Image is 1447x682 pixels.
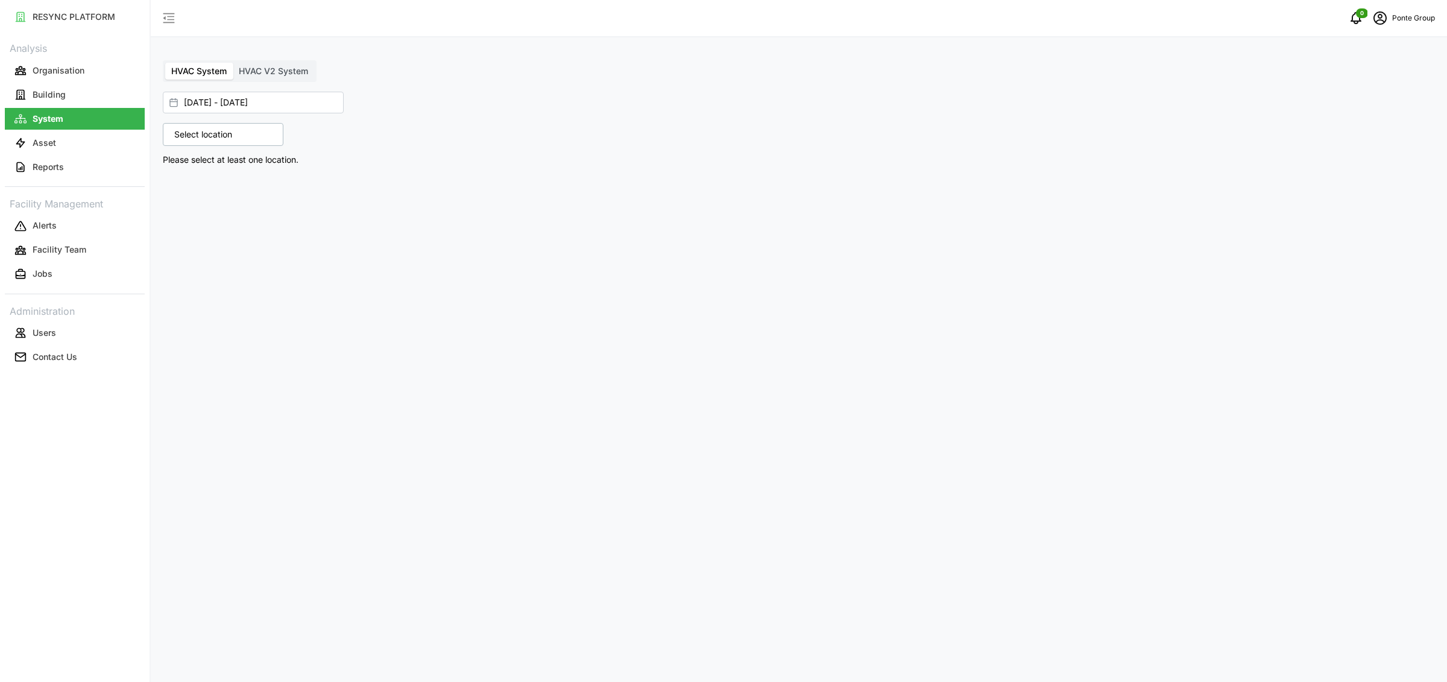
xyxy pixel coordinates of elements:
button: Asset [5,132,145,154]
button: Alerts [5,215,145,237]
a: Jobs [5,262,145,286]
button: Users [5,322,145,344]
button: Contact Us [5,346,145,368]
p: Alerts [33,219,57,232]
a: Alerts [5,214,145,238]
a: Users [5,321,145,345]
p: Facility Team [33,244,86,256]
p: Analysis [5,39,145,56]
p: Ponte Group [1392,13,1435,24]
p: Administration [5,302,145,319]
p: System [33,113,63,125]
span: 0 [1360,9,1364,17]
a: Organisation [5,58,145,83]
p: Users [33,327,56,339]
button: Organisation [5,60,145,81]
a: Reports [5,155,145,179]
p: Select location [168,128,238,141]
button: RESYNC PLATFORM [5,6,145,28]
p: Asset [33,137,56,149]
button: Jobs [5,264,145,285]
button: Facility Team [5,239,145,261]
a: Building [5,83,145,107]
p: Building [33,89,66,101]
p: Organisation [33,65,84,77]
p: Facility Management [5,194,145,212]
p: Reports [33,161,64,173]
p: Please select at least one location. [163,153,794,166]
p: RESYNC PLATFORM [33,11,115,23]
span: HVAC V2 System [239,66,308,76]
a: System [5,107,145,131]
p: Jobs [33,268,52,280]
button: Building [5,84,145,106]
a: RESYNC PLATFORM [5,5,145,29]
button: Reports [5,156,145,178]
button: notifications [1344,6,1368,30]
button: schedule [1368,6,1392,30]
button: System [5,108,145,130]
p: Contact Us [33,351,77,363]
a: Contact Us [5,345,145,369]
span: HVAC System [171,66,227,76]
a: Facility Team [5,238,145,262]
a: Asset [5,131,145,155]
